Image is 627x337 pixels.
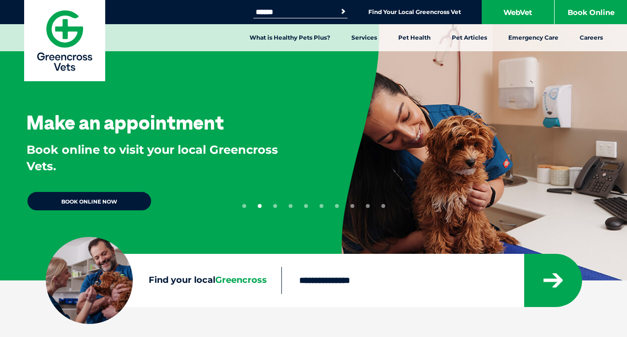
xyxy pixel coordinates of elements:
[27,191,152,211] a: BOOK ONLINE NOW
[273,204,277,208] button: 3 of 10
[239,24,341,51] a: What is Healthy Pets Plus?
[242,204,246,208] button: 1 of 10
[366,204,370,208] button: 9 of 10
[27,142,310,174] p: Book online to visit your local Greencross Vets.
[258,204,262,208] button: 2 of 10
[441,24,498,51] a: Pet Articles
[368,8,461,16] a: Find Your Local Greencross Vet
[320,204,323,208] button: 6 of 10
[304,204,308,208] button: 5 of 10
[569,24,613,51] a: Careers
[381,204,385,208] button: 10 of 10
[350,204,354,208] button: 8 of 10
[338,7,348,16] button: Search
[335,204,339,208] button: 7 of 10
[46,273,281,288] label: Find your local
[27,113,224,132] h3: Make an appointment
[215,275,267,285] span: Greencross
[289,204,293,208] button: 4 of 10
[498,24,569,51] a: Emergency Care
[341,24,388,51] a: Services
[388,24,441,51] a: Pet Health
